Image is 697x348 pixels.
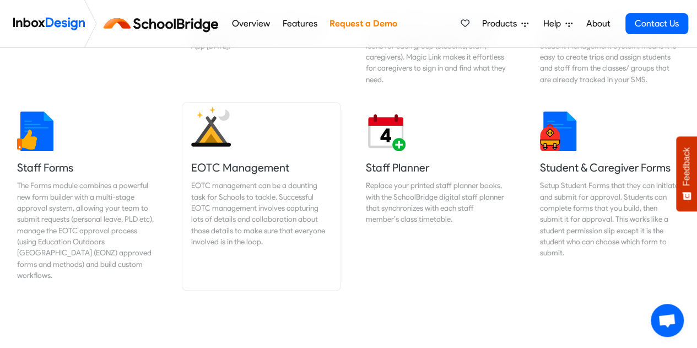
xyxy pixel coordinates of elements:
h5: Staff Forms [17,160,157,175]
img: 2022_01_25_icon_eonz.svg [191,107,231,147]
div: Replace your printed staff planner books, with the SchoolBridge digital staff planner that synchr... [366,180,506,225]
h5: Student & Caregiver Forms [540,160,680,175]
a: About [583,13,613,35]
a: Student & Caregiver Forms Setup Student Forms that they can initiate and submit for approval. Stu... [531,103,689,290]
span: Feedback [682,147,691,186]
a: Features [279,13,320,35]
button: Feedback - Show survey [676,136,697,211]
div: The Forms module combines a powerful new form builder with a multi-stage approval system, allowin... [17,180,157,281]
a: Staff Planner Replace your printed staff planner books, with the SchoolBridge digital staff plann... [357,103,515,290]
span: Products [482,17,521,30]
h5: EOTC Management [191,160,331,175]
a: Open chat [651,304,684,337]
span: Help [543,17,565,30]
img: 2022_01_13_icon_thumbsup.svg [17,111,57,151]
a: EOTC Management EOTC management can be a daunting task for Schools to tackle. Successful EOTC man... [182,103,340,290]
div: EOTC management can be a daunting task for Schools to tackle. Successful EOTC management involves... [191,180,331,247]
div: Setup Student Forms that they can initiate and submit for approval. Students can complete forms t... [540,180,680,259]
a: Contact Us [625,13,688,34]
img: schoolbridge logo [101,10,225,37]
img: 2022_01_13_icon_student_form.svg [540,111,580,151]
img: 2022_01_17_icon_daily_planner.svg [366,111,406,151]
a: Products [478,13,533,35]
a: Overview [229,13,273,35]
h5: Staff Planner [366,160,506,175]
a: Help [539,13,577,35]
a: Request a Demo [326,13,400,35]
a: Staff Forms The Forms module combines a powerful new form builder with a multi-stage approval sys... [8,103,166,290]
